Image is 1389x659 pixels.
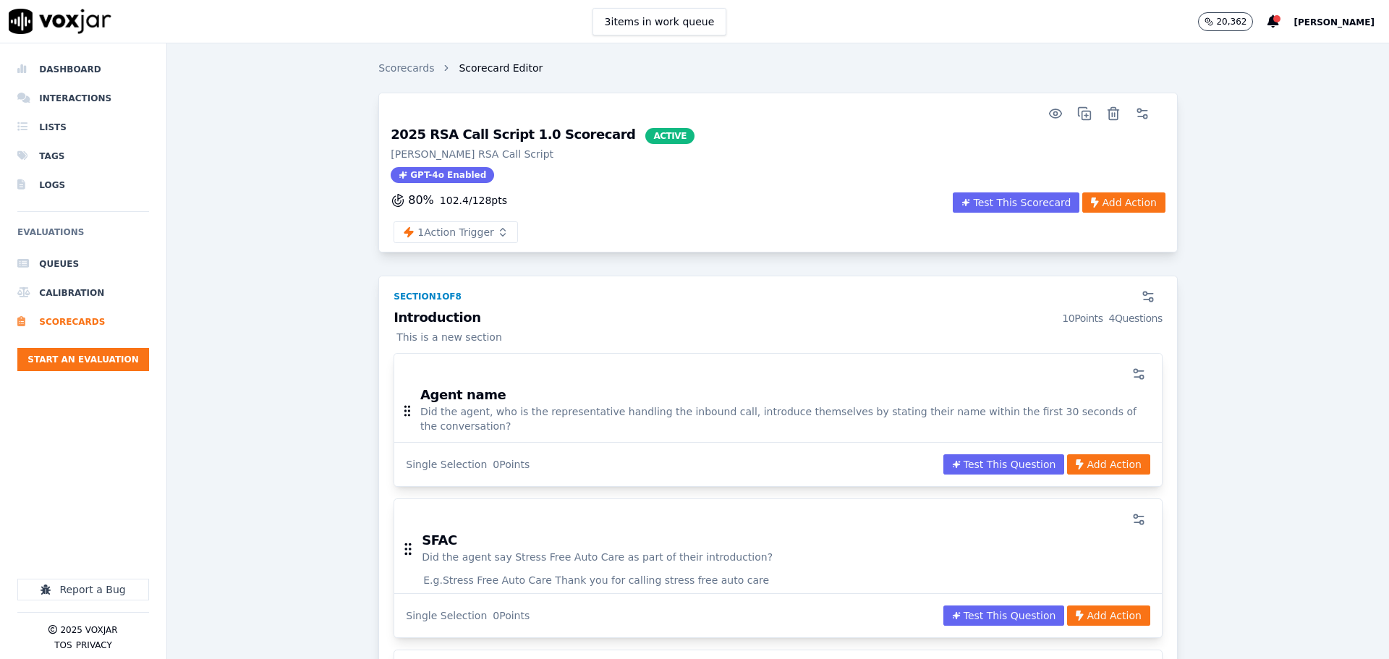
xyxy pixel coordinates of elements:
span: [PERSON_NAME] [1294,17,1375,27]
a: Logs [17,171,149,200]
span: GPT-4o Enabled [391,167,494,183]
div: Single Selection [406,608,487,623]
button: 80%102.4/128pts [391,192,507,209]
p: Did the agent, who is the representative handling the inbound call, introduce themselves by stati... [420,404,1150,433]
button: Report a Bug [17,579,149,600]
p: 20,362 [1216,16,1246,27]
button: Add Action [1067,454,1150,475]
h3: SFAC [422,534,773,547]
div: 10 Points [1062,311,1103,326]
h3: Agent name [420,388,1150,401]
div: Section 1 of 8 [394,291,462,302]
a: Queues [17,250,149,279]
button: Test This Question [943,605,1065,626]
div: 0 Points [493,608,530,623]
button: Add Action [1067,605,1150,626]
a: Scorecards [378,61,434,75]
button: [PERSON_NAME] [1294,13,1389,30]
button: Start an Evaluation [17,348,149,371]
p: [PERSON_NAME] RSA Call Script [391,147,694,161]
img: voxjar logo [9,9,111,34]
button: 20,362 [1198,12,1267,31]
p: 2025 Voxjar [60,624,117,636]
h3: 2025 RSA Call Script 1.0 Scorecard [391,128,694,144]
div: Single Selection [406,457,487,472]
button: 1Action Trigger [394,221,518,243]
div: 4 Questions [1109,311,1163,326]
a: Interactions [17,84,149,113]
span: Scorecard Editor [459,61,543,75]
button: Add Action [1082,192,1165,213]
a: Dashboard [17,55,149,84]
p: 102.4 / 128 pts [440,193,507,208]
a: Lists [17,113,149,142]
button: Test This Scorecard [953,192,1079,213]
nav: breadcrumb [378,61,543,75]
div: 80 % [391,192,507,209]
a: Calibration [17,279,149,307]
h6: Evaluations [17,224,149,250]
p: Did the agent say Stress Free Auto Care as part of their introduction? [422,550,773,564]
button: TOS [54,639,72,651]
div: 0 Points [493,457,530,472]
h3: Introduction [394,311,1163,326]
button: Privacy [76,639,112,651]
a: Scorecards [17,307,149,336]
a: Tags [17,142,149,171]
span: E.g. Stress Free Auto Care Thank you for calling stress free auto care [423,573,769,587]
button: 20,362 [1198,12,1253,31]
button: 3items in work queue [592,8,727,35]
button: Test This Question [943,454,1065,475]
p: This is a new section [394,330,1163,344]
span: ACTIVE [645,128,694,144]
